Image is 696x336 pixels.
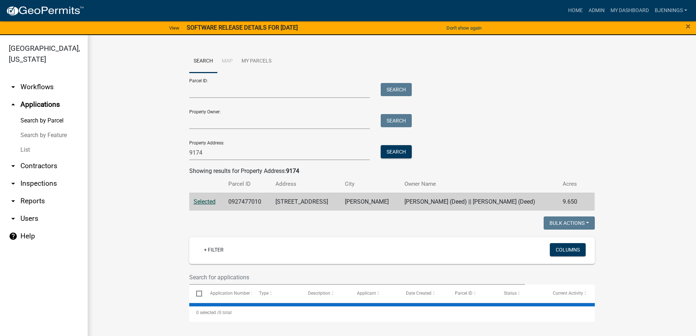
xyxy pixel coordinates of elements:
[341,193,400,211] td: [PERSON_NAME]
[686,22,691,31] button: Close
[187,24,298,31] strong: SOFTWARE RELEASE DETAILS FOR [DATE]
[9,232,18,241] i: help
[189,270,525,285] input: Search for applications
[9,83,18,91] i: arrow_drop_down
[586,4,608,18] a: Admin
[198,243,229,256] a: + Filter
[455,291,472,296] span: Parcel ID
[189,167,595,175] div: Showing results for Property Address:
[400,175,558,193] th: Owner Name
[9,179,18,188] i: arrow_drop_down
[381,114,412,127] button: Search
[448,285,497,302] datatable-header-cell: Parcel ID
[381,145,412,158] button: Search
[9,162,18,170] i: arrow_drop_down
[259,291,269,296] span: Type
[166,22,182,34] a: View
[9,214,18,223] i: arrow_drop_down
[400,193,558,211] td: [PERSON_NAME] (Deed) || [PERSON_NAME] (Deed)
[399,285,448,302] datatable-header-cell: Date Created
[224,175,271,193] th: Parcel ID
[308,291,330,296] span: Description
[341,175,400,193] th: City
[406,291,431,296] span: Date Created
[196,310,219,315] span: 0 selected /
[686,21,691,31] span: ×
[608,4,652,18] a: My Dashboard
[203,285,252,302] datatable-header-cell: Application Number
[497,285,546,302] datatable-header-cell: Status
[546,285,595,302] datatable-header-cell: Current Activity
[553,291,583,296] span: Current Activity
[271,193,341,211] td: [STREET_ADDRESS]
[357,291,376,296] span: Applicant
[252,285,301,302] datatable-header-cell: Type
[652,4,690,18] a: bjennings
[444,22,484,34] button: Don't show again
[286,167,299,174] strong: 9174
[224,193,271,211] td: 0927477010
[301,285,350,302] datatable-header-cell: Description
[210,291,250,296] span: Application Number
[9,197,18,205] i: arrow_drop_down
[189,303,595,322] div: 0 total
[550,243,586,256] button: Columns
[194,198,216,205] a: Selected
[350,285,399,302] datatable-header-cell: Applicant
[504,291,517,296] span: Status
[381,83,412,96] button: Search
[271,175,341,193] th: Address
[189,50,217,73] a: Search
[544,216,595,230] button: Bulk Actions
[9,100,18,109] i: arrow_drop_up
[237,50,276,73] a: My Parcels
[565,4,586,18] a: Home
[558,175,585,193] th: Acres
[189,285,203,302] datatable-header-cell: Select
[558,193,585,211] td: 9.650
